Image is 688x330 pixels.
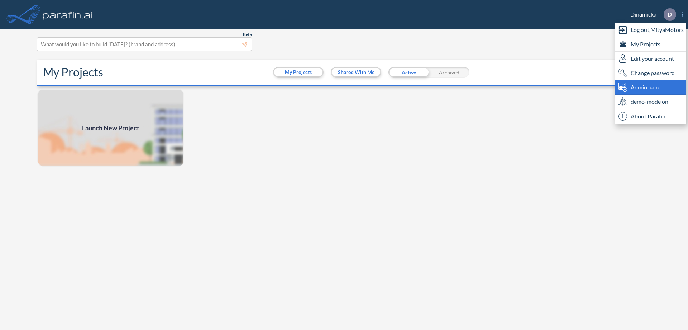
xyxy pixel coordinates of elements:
div: My Projects [615,37,686,52]
div: demo-mode on [615,95,686,109]
span: demo-mode on [631,97,668,106]
span: Log out, MityaMotors [631,25,684,34]
button: Shared With Me [332,68,380,76]
span: Launch New Project [82,123,139,133]
div: Active [388,67,429,78]
span: Beta [243,32,252,37]
div: Change password [615,66,686,80]
div: Dinamicka [620,8,683,21]
span: Edit your account [631,54,674,63]
span: My Projects [631,40,660,48]
button: My Projects [274,68,322,76]
span: i [618,112,627,121]
span: Change password [631,69,675,77]
img: logo [41,7,94,22]
span: About Parafin [631,112,665,121]
span: Admin panel [631,83,662,92]
div: Archived [429,67,469,78]
img: add [37,89,184,167]
div: Admin panel [615,80,686,95]
div: About Parafin [615,109,686,124]
h2: My Projects [43,65,103,79]
a: Launch New Project [37,89,184,167]
p: D [668,11,672,18]
div: Edit user [615,52,686,66]
div: Log out [615,23,686,37]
